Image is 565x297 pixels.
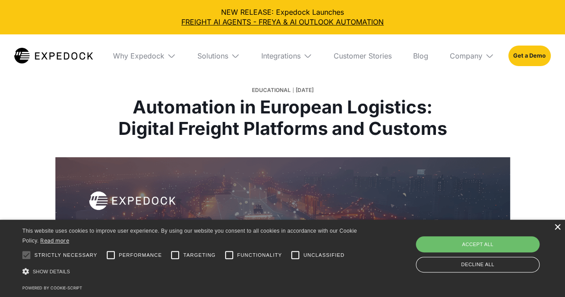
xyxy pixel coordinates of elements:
[183,251,215,259] span: Targeting
[34,251,97,259] span: Strictly necessary
[303,251,344,259] span: Unclassified
[508,46,551,66] a: Get a Demo
[237,251,282,259] span: Functionality
[520,254,565,297] div: Widget chat
[254,34,319,77] div: Integrations
[197,51,228,60] div: Solutions
[261,51,301,60] div: Integrations
[22,285,82,290] a: Powered by cookie-script
[520,254,565,297] iframe: Chat Widget
[119,251,162,259] span: Performance
[252,84,291,96] div: Educational
[7,7,558,27] div: NEW RELEASE: Expedock Launches
[554,224,561,231] div: Close
[416,257,540,272] div: Decline all
[22,265,360,278] div: Show details
[40,237,69,244] a: Read more
[443,34,501,77] div: Company
[113,51,164,60] div: Why Expedock
[33,269,70,274] span: Show details
[22,228,357,244] span: This website uses cookies to improve user experience. By using our website you consent to all coo...
[7,17,558,27] a: FREIGHT AI AGENTS - FREYA & AI OUTLOOK AUTOMATION
[117,96,448,139] h1: Automation in European Logistics: Digital Freight Platforms and Customs
[416,236,540,252] div: Accept all
[450,51,482,60] div: Company
[296,84,314,96] div: [DATE]
[326,34,399,77] a: Customer Stories
[106,34,183,77] div: Why Expedock
[406,34,435,77] a: Blog
[190,34,247,77] div: Solutions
